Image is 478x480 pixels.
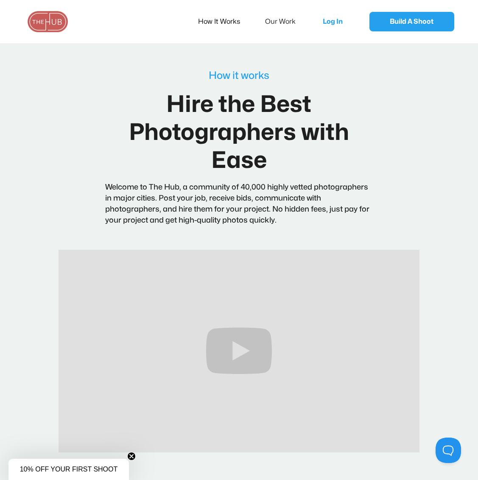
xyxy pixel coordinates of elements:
[20,466,118,473] span: 10% OFF YOUR FIRST SHOOT
[314,8,357,36] a: Log In
[127,452,136,460] button: Close teaser
[105,70,372,81] div: How it works
[8,459,129,480] div: 10% OFF YOUR FIRST SHOOTClose teaser
[105,91,372,175] h1: Hire the Best Photographers with Ease
[436,438,461,463] iframe: Toggle Customer Support
[265,13,307,31] a: Our Work
[105,182,372,226] p: Welcome to The Hub, a community of 40,000 highly vetted photographers in major cities. Post your ...
[369,12,454,31] a: Build A Shoot
[198,13,252,31] a: How It Works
